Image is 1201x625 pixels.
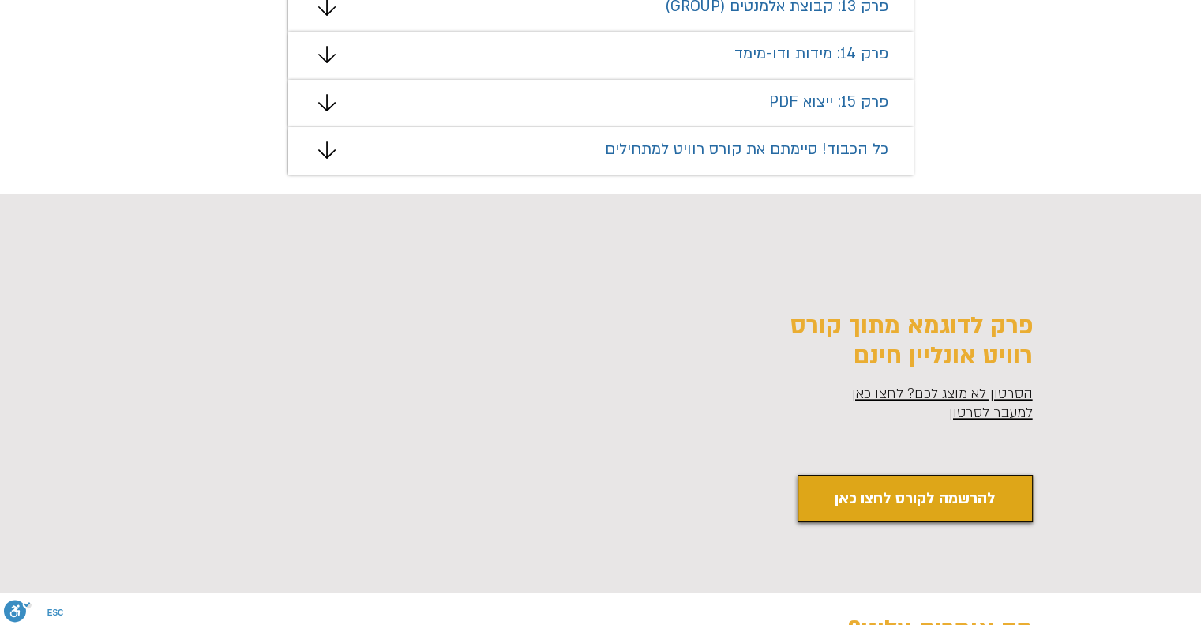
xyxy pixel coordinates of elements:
div: מצגת [288,80,914,127]
div: מצגת [288,32,914,79]
iframe: קורס רוויט חינם למתחילים - איך למקם טמפלט ברשימה הראשית [231,259,716,526]
span: פרק לדוגמא מתוך קורס רוויט אונליין חינם [790,309,1033,373]
span: כל הכבוד! סיימתם את קורס רוויט למתחילים [605,139,888,160]
span: להרשמה לקורס לחצו כאן [835,487,996,511]
span: פרק 14: מידות ודו-מימד [734,43,888,64]
span: פרק 15: ייצוא PDF [769,92,888,112]
div: מצגת [288,127,914,175]
div: טמפלט לרוויט בעברית Video Player [231,259,716,526]
a: להרשמה לקורס לחצו כאן [798,475,1033,522]
a: הסרטון לא מוצג לכם? לחצו כאן למעבר לסרטון [852,385,1033,422]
